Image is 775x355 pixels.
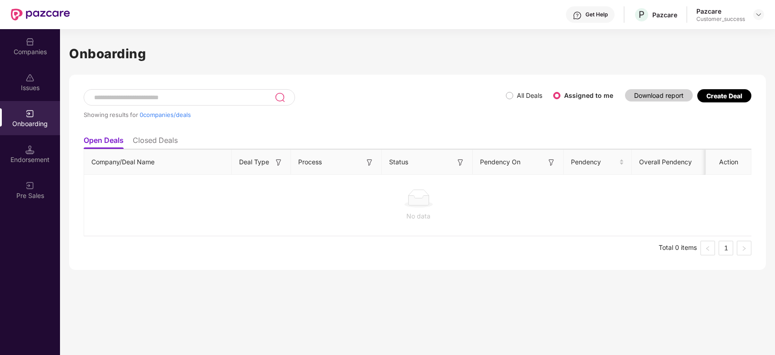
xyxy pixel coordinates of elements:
[706,150,751,175] th: Action
[84,111,506,118] div: Showing results for
[11,9,70,20] img: New Pazcare Logo
[571,157,617,167] span: Pendency
[389,157,408,167] span: Status
[719,241,733,255] li: 1
[737,241,751,255] button: right
[84,150,232,175] th: Company/Deal Name
[298,157,322,167] span: Process
[275,92,285,103] img: svg+xml;base64,PHN2ZyB3aWR0aD0iMjQiIGhlaWdodD0iMjUiIHZpZXdCb3g9IjAgMCAyNCAyNSIgZmlsbD0ibm9uZSIgeG...
[700,241,715,255] li: Previous Page
[456,158,465,167] img: svg+xml;base64,PHN2ZyB3aWR0aD0iMTYiIGhlaWdodD0iMTYiIHZpZXdCb3g9IjAgMCAxNiAxNiIgZmlsbD0ibm9uZSIgeG...
[84,136,124,149] li: Open Deals
[705,246,710,251] span: left
[140,111,191,118] span: 0 companies/deals
[639,9,645,20] span: P
[365,158,374,167] img: svg+xml;base64,PHN2ZyB3aWR0aD0iMTYiIGhlaWdodD0iMTYiIHZpZXdCb3g9IjAgMCAxNiAxNiIgZmlsbD0ibm9uZSIgeG...
[585,11,608,18] div: Get Help
[564,91,613,99] label: Assigned to me
[25,109,35,118] img: svg+xml;base64,PHN2ZyB3aWR0aD0iMjAiIGhlaWdodD0iMjAiIHZpZXdCb3g9IjAgMCAyMCAyMCIgZmlsbD0ibm9uZSIgeG...
[737,241,751,255] li: Next Page
[517,91,542,99] label: All Deals
[696,15,745,23] div: Customer_success
[659,241,697,255] li: Total 0 items
[625,89,693,101] button: Download report
[239,157,269,167] span: Deal Type
[696,7,745,15] div: Pazcare
[741,246,747,251] span: right
[274,158,283,167] img: svg+xml;base64,PHN2ZyB3aWR0aD0iMTYiIGhlaWdodD0iMTYiIHZpZXdCb3g9IjAgMCAxNiAxNiIgZmlsbD0ibm9uZSIgeG...
[719,241,733,255] a: 1
[69,44,766,64] h1: Onboarding
[25,181,35,190] img: svg+xml;base64,PHN2ZyB3aWR0aD0iMjAiIGhlaWdodD0iMjAiIHZpZXdCb3g9IjAgMCAyMCAyMCIgZmlsbD0ibm9uZSIgeG...
[706,92,742,100] div: Create Deal
[480,157,520,167] span: Pendency On
[564,150,632,175] th: Pendency
[755,11,762,18] img: svg+xml;base64,PHN2ZyBpZD0iRHJvcGRvd24tMzJ4MzIiIHhtbG5zPSJodHRwOi8vd3d3LnczLm9yZy8yMDAwL3N2ZyIgd2...
[133,136,178,149] li: Closed Deals
[573,11,582,20] img: svg+xml;base64,PHN2ZyBpZD0iSGVscC0zMngzMiIgeG1sbnM9Imh0dHA6Ly93d3cudzMub3JnLzIwMDAvc3ZnIiB3aWR0aD...
[25,145,35,154] img: svg+xml;base64,PHN2ZyB3aWR0aD0iMTQuNSIgaGVpZ2h0PSIxNC41IiB2aWV3Qm94PSIwIDAgMTYgMTYiIGZpbGw9Im5vbm...
[91,211,745,221] div: No data
[632,150,709,175] th: Overall Pendency
[652,10,677,19] div: Pazcare
[700,241,715,255] button: left
[25,73,35,82] img: svg+xml;base64,PHN2ZyBpZD0iSXNzdWVzX2Rpc2FibGVkIiB4bWxucz0iaHR0cDovL3d3dy53My5vcmcvMjAwMC9zdmciIH...
[25,37,35,46] img: svg+xml;base64,PHN2ZyBpZD0iQ29tcGFuaWVzIiB4bWxucz0iaHR0cDovL3d3dy53My5vcmcvMjAwMC9zdmciIHdpZHRoPS...
[547,158,556,167] img: svg+xml;base64,PHN2ZyB3aWR0aD0iMTYiIGhlaWdodD0iMTYiIHZpZXdCb3g9IjAgMCAxNiAxNiIgZmlsbD0ibm9uZSIgeG...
